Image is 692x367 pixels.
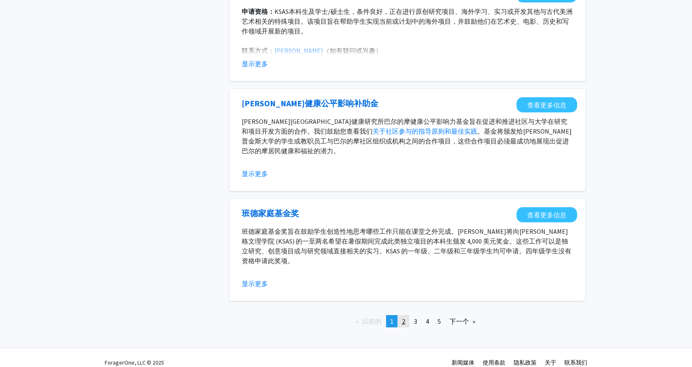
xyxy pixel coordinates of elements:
[362,317,382,325] font: 以前的
[445,315,479,327] a: 下一页
[449,317,469,325] font: 下一个
[242,60,268,68] font: 显示更多
[527,101,566,109] font: 查看更多信息
[414,317,417,325] font: 3
[242,208,299,218] font: 班德家庭基金奖
[105,359,164,366] font: ForagerOne, LLC © 2025
[242,127,572,155] font: 。基金将颁发给[PERSON_NAME]普金斯大学的学生或教职员工与巴尔的摩社区组织或机构之间的合作项目，这些合作项目必须最成功地展现出促进巴尔的摩居民健康和福祉的潜力。
[6,330,35,361] iframe: 聊天
[242,279,268,289] button: 显示更多
[274,7,289,16] font: KSAS
[229,315,585,327] ul: 分页
[242,59,268,69] button: 显示更多
[438,317,441,325] font: 5
[545,359,556,366] a: 关于
[402,317,405,325] font: 2
[373,127,477,135] a: 关于社区参与的指导原则和最佳实践
[242,7,274,16] font: 申请资格：
[483,359,506,366] a: 使用条款
[242,98,378,108] font: [PERSON_NAME]健康公平影响补助金
[452,359,474,366] a: 新闻媒体
[242,169,268,179] button: 显示更多
[517,97,577,112] a: 在新标签页中打开
[242,280,268,288] font: 显示更多
[323,47,382,55] font: （如有疑问或兴趣）
[242,47,274,55] font: 联系方式：
[357,7,389,16] font: 条件良好，
[242,117,567,135] font: [PERSON_NAME][GEOGRAPHIC_DATA]健康研究所巴尔的摩健康公平影响力基金旨在促进和推进社区与大学在研究和项目开发方面的合作。我们鼓励您查看我们
[242,227,571,265] font: 班德家庭基金奖旨在鼓励学生创造性地思考哪些工作只能在课堂之外完成。[PERSON_NAME]将向[PERSON_NAME]格文理学院 (KSAS) 的一至两名希望在暑假期间完成此类独立项目的本科...
[527,211,566,219] font: 查看更多信息
[274,47,323,55] a: [PERSON_NAME]
[242,97,378,110] a: 在新标签页中打开
[289,7,357,16] font: 本科生及学士/硕士生，
[514,359,537,366] a: 隐私政策
[426,317,429,325] font: 4
[390,317,393,325] font: 1
[242,207,299,219] a: 在新标签页中打开
[517,207,577,222] a: 在新标签页中打开
[564,359,587,366] a: 联系我们
[242,7,573,35] font: 正在进行原创研究项目、海外学习、实习或开发其他与古代美洲艺术相关的特殊项目。该项目旨在帮助学生实现当前或计划中的海外项目，并鼓励他们在艺术史、电影、历史和写作领域开展新的项目。
[242,170,268,178] font: 显示更多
